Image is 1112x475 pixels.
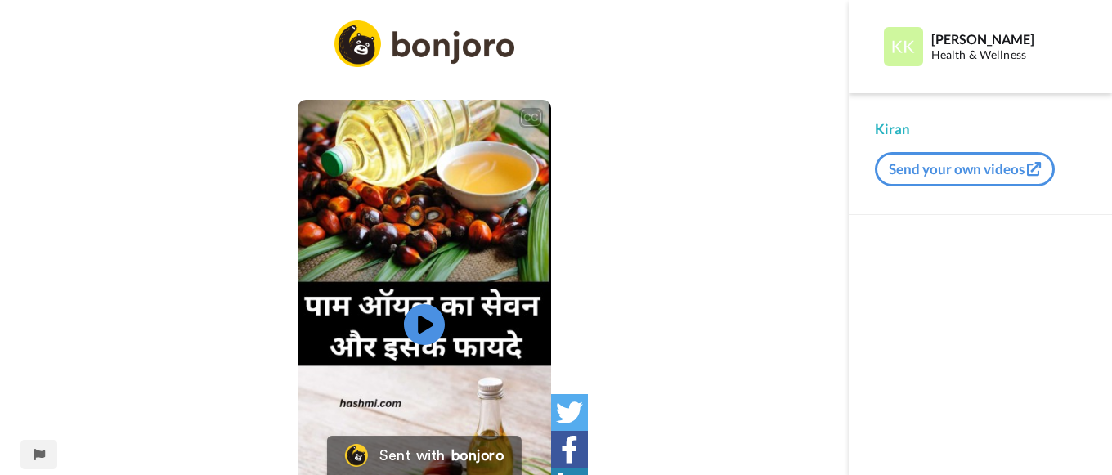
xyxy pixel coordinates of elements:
img: Bonjoro Logo [345,444,368,467]
div: [PERSON_NAME] [931,31,1085,47]
a: Bonjoro LogoSent withbonjoro [327,436,522,475]
div: Health & Wellness [931,48,1085,62]
div: Sent with [379,448,445,463]
div: bonjoro [451,448,504,463]
img: Profile Image [884,27,923,66]
img: logo_full.png [334,20,514,67]
button: Send your own videos [875,152,1055,186]
div: Kiran [875,119,1086,139]
div: CC [521,110,541,126]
